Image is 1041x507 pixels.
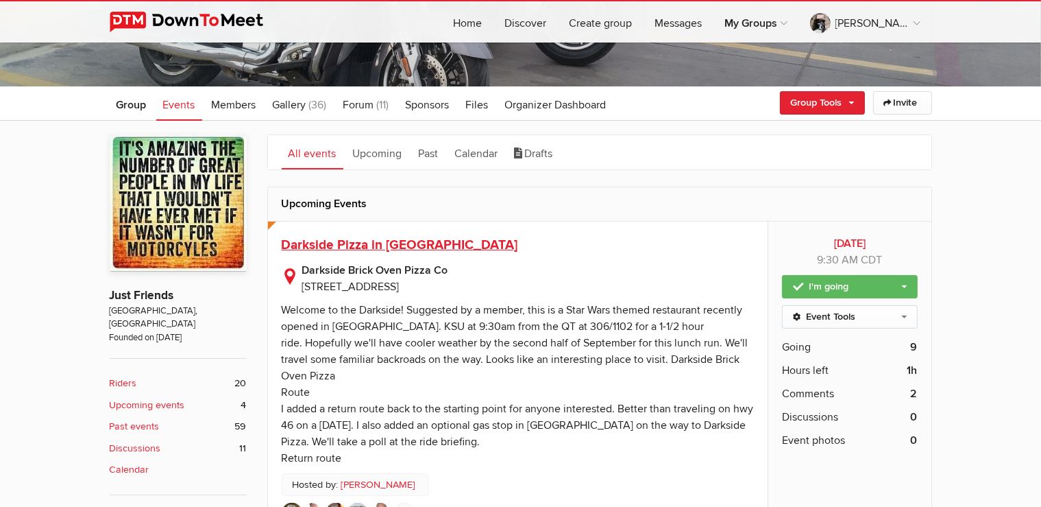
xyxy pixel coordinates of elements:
[110,305,247,331] span: [GEOGRAPHIC_DATA], [GEOGRAPHIC_DATA]
[282,135,343,169] a: All events
[212,98,256,112] span: Members
[110,441,161,456] b: Discussions
[873,91,932,115] a: Invite
[782,409,838,425] span: Discussions
[110,462,149,477] b: Calendar
[302,262,755,279] b: Darkside Brick Oven Pizza Co
[498,86,613,121] a: Organizer Dashboard
[110,86,154,121] a: Group
[110,376,137,391] b: Riders
[817,253,858,267] span: 9:30 AM
[110,462,247,477] a: Calendar
[205,86,263,121] a: Members
[163,98,195,112] span: Events
[406,98,450,112] span: Sponsors
[644,1,713,43] a: Messages
[782,275,917,298] a: I'm going
[911,409,918,425] b: 0
[273,98,306,112] span: Gallery
[156,86,202,121] a: Events
[110,134,247,272] img: Just Friends
[907,362,918,379] b: 1h
[782,386,834,402] span: Comments
[343,98,374,112] span: Forum
[782,339,811,355] span: Going
[559,1,644,43] a: Create group
[110,419,247,434] a: Past events 59
[336,86,396,121] a: Forum (11)
[110,288,174,303] a: Just Friends
[309,98,327,112] span: (36)
[235,376,247,391] span: 20
[110,376,247,391] a: Riders 20
[459,86,495,121] a: Files
[782,432,845,449] span: Event photos
[110,419,160,434] b: Past events
[282,187,918,220] h2: Upcoming Events
[508,135,560,169] a: Drafts
[282,237,518,253] a: Darkside Pizza in [GEOGRAPHIC_DATA]
[240,441,247,456] span: 11
[282,473,429,497] p: Hosted by:
[714,1,798,43] a: My Groups
[443,1,493,43] a: Home
[117,98,147,112] span: Group
[282,303,754,465] div: Welcome to the Darkside! Suggested by a member, this is a Star Wars themed restaurant recently op...
[466,98,489,112] span: Files
[110,12,284,32] img: DownToMeet
[448,135,505,169] a: Calendar
[911,432,918,449] b: 0
[412,135,445,169] a: Past
[110,398,247,413] a: Upcoming events 4
[346,135,409,169] a: Upcoming
[911,339,918,355] b: 9
[494,1,558,43] a: Discover
[861,253,882,267] span: America/Chicago
[110,331,247,344] span: Founded on [DATE]
[782,305,917,329] a: Event Tools
[341,477,416,493] a: [PERSON_NAME]
[266,86,334,121] a: Gallery (36)
[780,91,865,115] a: Group Tools
[241,398,247,413] span: 4
[782,362,829,379] span: Hours left
[782,235,917,252] b: [DATE]
[235,419,247,434] span: 59
[399,86,456,121] a: Sponsors
[110,398,185,413] b: Upcoming events
[302,280,400,294] span: [STREET_ADDRESS]
[505,98,607,112] span: Organizer Dashboard
[110,441,247,456] a: Discussions 11
[911,386,918,402] b: 2
[377,98,389,112] span: (11)
[799,1,931,43] a: [PERSON_NAME]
